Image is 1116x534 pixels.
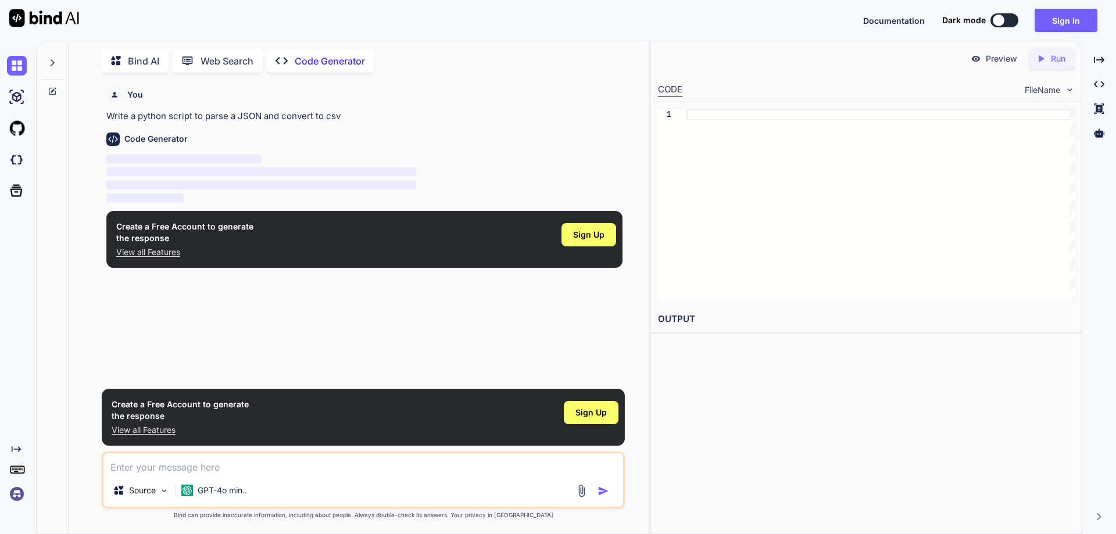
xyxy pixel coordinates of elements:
span: FileName [1025,84,1060,96]
p: Web Search [201,54,253,68]
img: attachment [575,484,588,497]
p: Code Generator [295,54,365,68]
img: chat [7,56,27,76]
img: signin [7,484,27,504]
img: preview [971,53,981,64]
span: ‌ [106,167,416,176]
div: CODE [658,83,682,97]
p: Bind AI [128,54,159,68]
h1: Create a Free Account to generate the response [112,399,249,422]
img: GPT-4o mini [181,485,193,496]
p: GPT-4o min.. [198,485,247,496]
p: Source [129,485,156,496]
p: Write a python script to parse a JSON and convert to csv [106,110,623,123]
img: Bind AI [9,9,79,27]
button: Sign in [1035,9,1097,32]
h6: You [127,89,143,101]
span: Sign Up [575,407,607,418]
img: chevron down [1065,85,1075,95]
img: githubLight [7,119,27,138]
h2: OUTPUT [651,306,1082,333]
p: Run [1051,53,1065,64]
p: Preview [986,53,1017,64]
span: ‌ [106,193,184,202]
span: ‌ [106,181,416,189]
h6: Code Generator [124,133,188,145]
button: Documentation [863,15,925,27]
p: Bind can provide inaccurate information, including about people. Always double-check its answers.... [102,511,625,519]
img: Pick Models [159,486,169,496]
img: ai-studio [7,87,27,107]
img: darkCloudIdeIcon [7,150,27,170]
span: Documentation [863,16,925,26]
div: 1 [658,109,671,120]
span: Dark mode [942,15,986,26]
img: icon [598,485,609,497]
p: View all Features [116,246,253,258]
span: Sign Up [573,229,604,241]
h1: Create a Free Account to generate the response [116,221,253,244]
p: View all Features [112,424,249,436]
span: ‌ [106,155,261,163]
